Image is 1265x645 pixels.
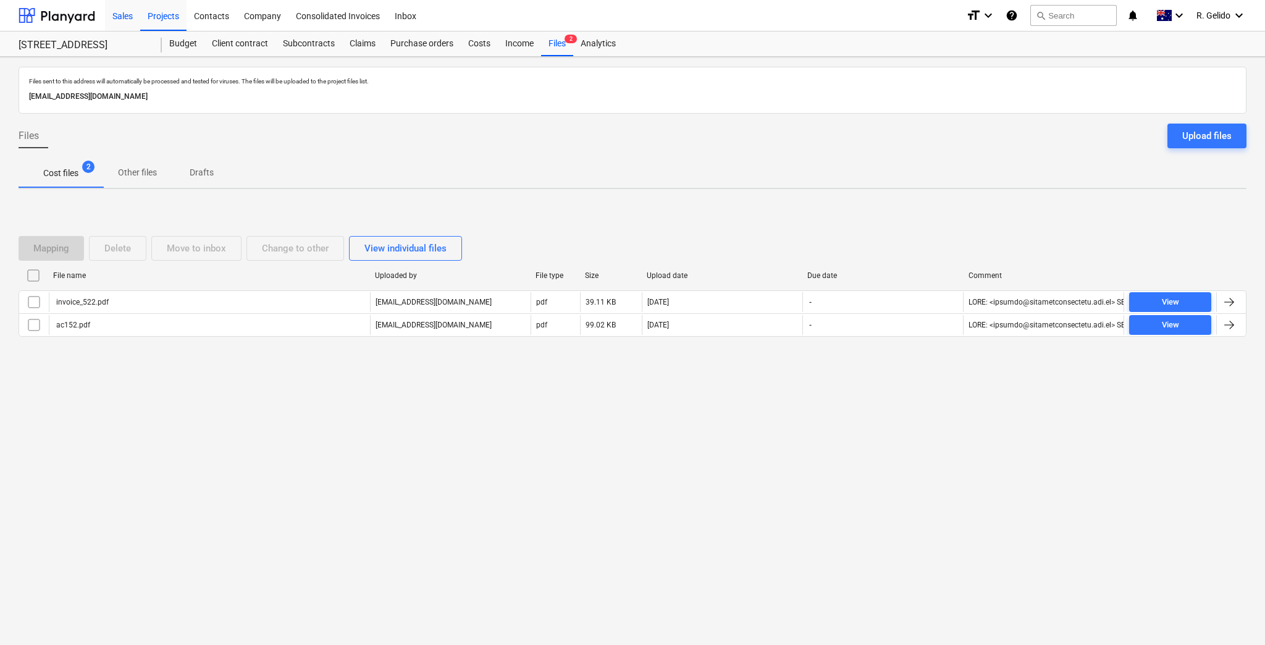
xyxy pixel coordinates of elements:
[647,321,669,329] div: [DATE]
[29,77,1236,85] p: Files sent to this address will automatically be processed and tested for viruses. The files will...
[565,35,577,43] span: 2
[1030,5,1117,26] button: Search
[376,297,492,308] p: [EMAIL_ADDRESS][DOMAIN_NAME]
[461,32,498,56] a: Costs
[1006,8,1018,23] i: Knowledge base
[541,32,573,56] div: Files
[1129,292,1211,312] button: View
[187,166,216,179] p: Drafts
[53,271,365,280] div: File name
[1036,11,1046,20] span: search
[204,32,275,56] a: Client contract
[536,321,547,329] div: pdf
[43,167,78,180] p: Cost files
[1162,295,1179,310] div: View
[1232,8,1246,23] i: keyboard_arrow_down
[647,298,669,306] div: [DATE]
[349,236,462,261] button: View individual files
[586,321,616,329] div: 99.02 KB
[536,298,547,306] div: pdf
[1172,8,1187,23] i: keyboard_arrow_down
[19,39,147,52] div: [STREET_ADDRESS]
[1127,8,1139,23] i: notifications
[586,298,616,306] div: 39.11 KB
[1182,128,1232,144] div: Upload files
[1162,318,1179,332] div: View
[808,320,813,331] span: -
[969,271,1119,280] div: Comment
[498,32,541,56] a: Income
[808,297,813,308] span: -
[647,271,797,280] div: Upload date
[376,320,492,331] p: [EMAIL_ADDRESS][DOMAIN_NAME]
[585,271,637,280] div: Size
[29,90,1236,103] p: [EMAIL_ADDRESS][DOMAIN_NAME]
[54,321,90,329] div: ac152.pdf
[541,32,573,56] a: Files2
[536,271,575,280] div: File type
[573,32,623,56] a: Analytics
[383,32,461,56] a: Purchase orders
[82,161,95,173] span: 2
[1196,11,1230,20] span: R. Gelido
[342,32,383,56] a: Claims
[1129,315,1211,335] button: View
[807,271,958,280] div: Due date
[118,166,157,179] p: Other files
[19,129,39,143] span: Files
[364,240,447,256] div: View individual files
[275,32,342,56] a: Subcontracts
[1203,586,1265,645] iframe: Chat Widget
[981,8,996,23] i: keyboard_arrow_down
[54,298,109,306] div: invoice_522.pdf
[1167,124,1246,148] button: Upload files
[162,32,204,56] a: Budget
[375,271,526,280] div: Uploaded by
[966,8,981,23] i: format_size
